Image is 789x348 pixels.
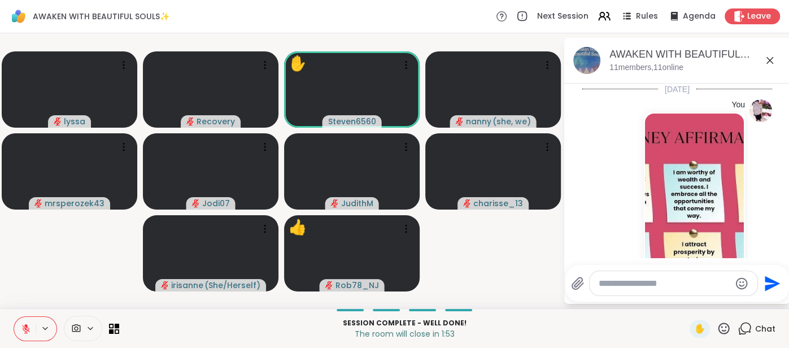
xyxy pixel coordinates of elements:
[64,116,85,127] span: lyssa
[328,116,376,127] span: Steven6560
[34,199,42,207] span: audio-muted
[204,280,260,291] span: ( She/Herself )
[45,198,104,209] span: mrsperozek43
[197,116,235,127] span: Recovery
[9,7,28,26] img: ShareWell Logomark
[33,11,169,22] span: AWAKEN WITH BEAUTIFUL SOULS✨
[126,328,683,340] p: The room will close in 1:53
[599,278,730,289] textarea: Type your message
[492,116,531,127] span: ( she, we )
[171,280,203,291] span: irisanne
[54,118,62,125] span: audio-muted
[335,280,379,291] span: Rob78_NJ
[658,84,696,95] span: [DATE]
[537,11,589,22] span: Next Session
[747,11,771,22] span: Leave
[749,99,772,122] img: https://sharewell-space-live.sfo3.digitaloceanspaces.com/user-generated/c703a1d2-29a7-4d77-aef4-3...
[161,281,169,289] span: audio-muted
[573,47,600,74] img: AWAKEN WITH BEAUTIFUL SOULS✨, Oct 07
[694,322,705,336] span: ✋
[466,116,491,127] span: nanny
[341,198,373,209] span: JudithM
[192,199,200,207] span: audio-muted
[289,53,307,75] div: ✋
[456,118,464,125] span: audio-muted
[473,198,523,209] span: charisse_13
[463,199,471,207] span: audio-muted
[331,199,339,207] span: audio-muted
[636,11,658,22] span: Rules
[735,277,748,290] button: Emoji picker
[731,99,745,111] h4: You
[683,11,716,22] span: Agenda
[289,216,307,238] div: 👍
[126,318,683,328] p: Session Complete - well done!
[609,62,683,73] p: 11 members, 11 online
[609,47,781,62] div: AWAKEN WITH BEAUTIFUL SOULS✨, [DATE]
[325,281,333,289] span: audio-muted
[758,271,783,296] button: Send
[186,118,194,125] span: audio-muted
[202,198,230,209] span: Jodi07
[755,323,775,334] span: Chat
